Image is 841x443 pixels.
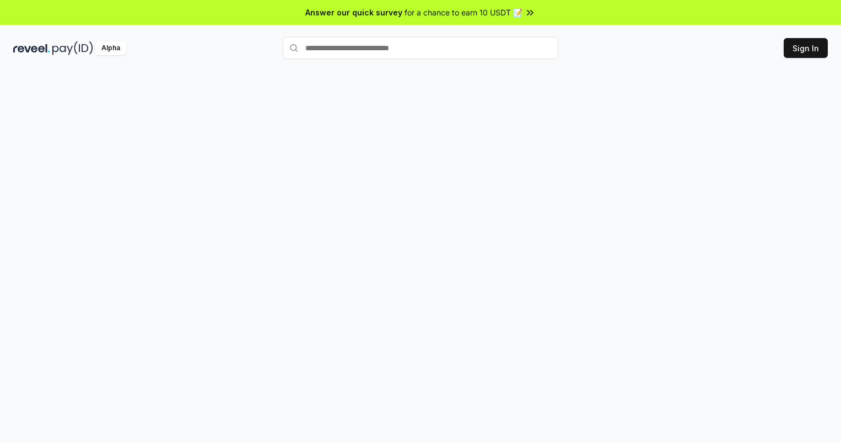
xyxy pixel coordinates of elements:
span: for a chance to earn 10 USDT 📝 [405,7,522,18]
span: Answer our quick survey [305,7,402,18]
button: Sign In [784,38,828,58]
div: Alpha [95,41,126,55]
img: reveel_dark [13,41,50,55]
img: pay_id [52,41,93,55]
